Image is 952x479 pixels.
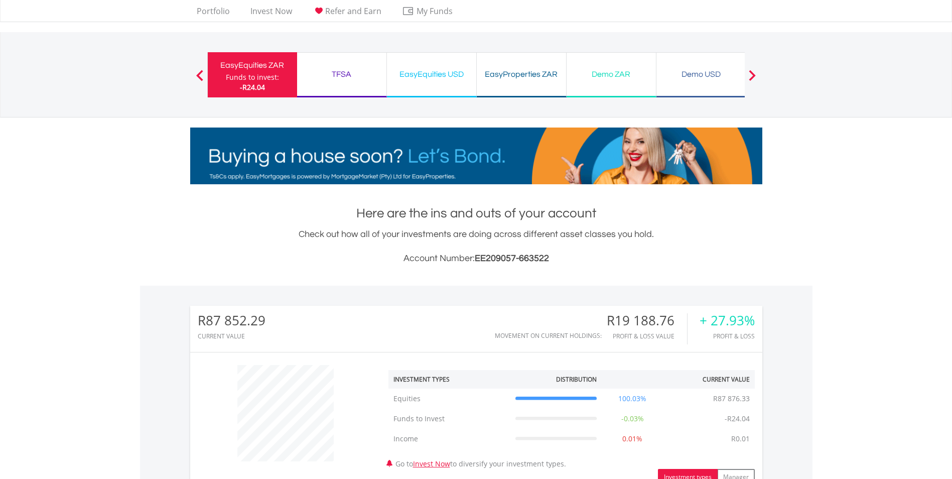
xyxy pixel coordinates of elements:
span: EE209057-663522 [475,254,549,263]
td: -0.03% [602,409,663,429]
a: Invest Now [413,459,450,468]
button: Next [742,75,762,85]
td: R0.01 [726,429,755,449]
img: EasyMortage Promotion Banner [190,128,762,184]
span: My Funds [402,5,468,18]
td: R87 876.33 [708,389,755,409]
td: Funds to Invest [388,409,510,429]
div: Movement on Current Holdings: [495,332,602,339]
h3: Account Number: [190,252,762,266]
div: Check out how all of your investments are doing across different asset classes you hold. [190,227,762,266]
div: EasyEquities ZAR [214,58,291,72]
div: Funds to invest: [226,72,279,82]
th: Current Value [663,370,755,389]
span: Refer and Earn [325,6,381,17]
a: Refer and Earn [309,6,385,22]
td: Income [388,429,510,449]
div: Distribution [556,375,597,384]
td: -R24.04 [720,409,755,429]
td: Equities [388,389,510,409]
div: EasyProperties ZAR [483,67,560,81]
div: Profit & Loss [700,333,755,339]
a: Portfolio [193,6,234,22]
td: 0.01% [602,429,663,449]
div: CURRENT VALUE [198,333,265,339]
div: Demo USD [662,67,740,81]
div: Demo ZAR [573,67,650,81]
div: EasyEquities USD [393,67,470,81]
a: Invest Now [246,6,296,22]
div: TFSA [303,67,380,81]
div: R87 852.29 [198,313,265,328]
td: 100.03% [602,389,663,409]
div: + 27.93% [700,313,755,328]
h1: Here are the ins and outs of your account [190,204,762,222]
span: -R24.04 [240,82,265,92]
button: Previous [190,75,210,85]
div: Profit & Loss Value [607,333,687,339]
th: Investment Types [388,370,510,389]
div: R19 188.76 [607,313,687,328]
